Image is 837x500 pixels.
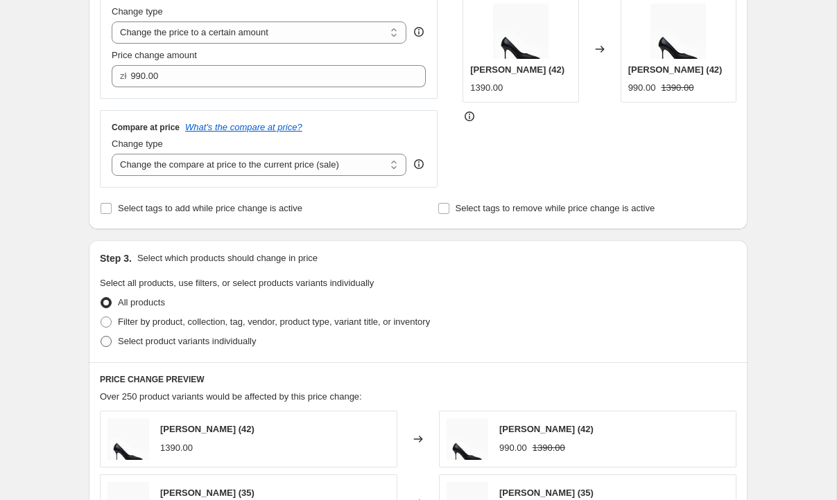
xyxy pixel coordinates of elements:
[137,251,318,265] p: Select which products should change in price
[499,488,594,498] span: [PERSON_NAME] (35)
[112,6,163,17] span: Change type
[160,441,193,455] div: 1390.00
[160,424,254,434] span: [PERSON_NAME] (42)
[130,65,404,87] input: 80.00
[100,278,374,288] span: Select all products, use filters, or select products variants individually
[470,81,503,95] div: 1390.00
[533,441,565,455] strike: 1390.00
[100,374,736,385] h6: PRICE CHANGE PREVIEW
[456,203,655,213] span: Select tags to remove while price change is active
[118,297,165,307] span: All products
[112,50,197,60] span: Price change amount
[160,488,254,498] span: [PERSON_NAME] (35)
[100,251,132,265] h2: Step 3.
[100,391,362,402] span: Over 250 product variants would be affected by this price change:
[107,418,149,460] img: 2025-02VandaNowakpackshoty4592_80x.jpg
[185,122,302,132] button: What's the compare at price?
[628,64,723,75] span: [PERSON_NAME] (42)
[628,81,656,95] div: 990.00
[112,139,163,149] span: Change type
[650,3,706,59] img: 2025-02VandaNowakpackshoty4592_80x.jpg
[112,122,180,133] h3: Compare at price
[412,25,426,39] div: help
[493,3,549,59] img: 2025-02VandaNowakpackshoty4592_80x.jpg
[499,441,527,455] div: 990.00
[470,64,564,75] span: [PERSON_NAME] (42)
[120,71,126,81] span: zł
[118,336,256,346] span: Select product variants individually
[118,316,430,327] span: Filter by product, collection, tag, vendor, product type, variant title, or inventory
[118,203,302,213] span: Select tags to add while price change is active
[412,157,426,171] div: help
[661,81,693,95] strike: 1390.00
[499,424,594,434] span: [PERSON_NAME] (42)
[447,418,488,460] img: 2025-02VandaNowakpackshoty4592_80x.jpg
